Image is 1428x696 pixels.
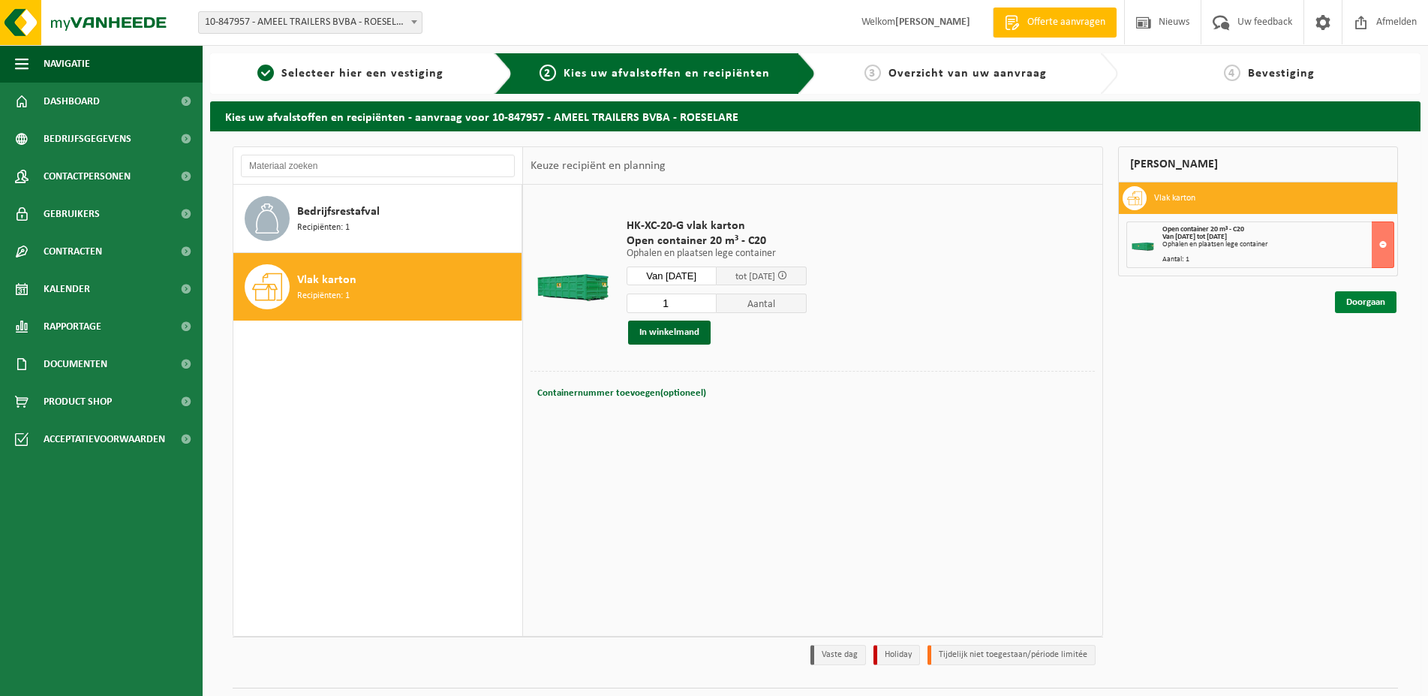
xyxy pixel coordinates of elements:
div: Ophalen en plaatsen lege container [1162,241,1393,249]
li: Vaste dag [810,645,866,665]
strong: [PERSON_NAME] [895,17,970,28]
span: Offerte aanvragen [1024,15,1109,30]
h2: Kies uw afvalstoffen en recipiënten - aanvraag voor 10-847957 - AMEEL TRAILERS BVBA - ROESELARE [210,101,1420,131]
p: Ophalen en plaatsen lege container [627,249,807,259]
span: Contracten [44,233,102,270]
a: Offerte aanvragen [993,8,1117,38]
span: Open container 20 m³ - C20 [627,234,807,249]
span: Overzicht van uw aanvraag [888,68,1047,80]
a: 1Selecteer hier een vestiging [218,65,483,83]
span: Kies uw afvalstoffen en recipiënten [564,68,770,80]
span: Selecteer hier een vestiging [281,68,443,80]
span: 10-847957 - AMEEL TRAILERS BVBA - ROESELARE [199,12,422,33]
span: Kalender [44,270,90,308]
span: Bedrijfsgegevens [44,120,131,158]
span: Gebruikers [44,195,100,233]
input: Selecteer datum [627,267,717,285]
span: 1 [257,65,274,81]
a: Doorgaan [1335,291,1396,313]
li: Tijdelijk niet toegestaan/période limitée [927,645,1096,665]
span: Bedrijfsrestafval [297,203,380,221]
span: 2 [540,65,556,81]
span: Dashboard [44,83,100,120]
div: [PERSON_NAME] [1118,146,1398,182]
span: Product Shop [44,383,112,420]
span: Contactpersonen [44,158,131,195]
span: Vlak karton [297,271,356,289]
span: Acceptatievoorwaarden [44,420,165,458]
h3: Vlak karton [1154,186,1195,210]
span: Recipiënten: 1 [297,289,350,303]
div: Aantal: 1 [1162,256,1393,264]
span: Documenten [44,345,107,383]
button: Containernummer toevoegen(optioneel) [536,383,708,404]
div: Keuze recipiënt en planning [523,147,673,185]
span: tot [DATE] [735,272,775,282]
span: Navigatie [44,45,90,83]
span: 10-847957 - AMEEL TRAILERS BVBA - ROESELARE [198,11,422,34]
button: In winkelmand [628,321,711,345]
span: Aantal [717,294,807,313]
span: Rapportage [44,308,101,345]
span: 4 [1224,65,1240,81]
strong: Van [DATE] tot [DATE] [1162,233,1227,241]
button: Vlak karton Recipiënten: 1 [233,253,522,321]
span: HK-XC-20-G vlak karton [627,218,807,234]
span: Open container 20 m³ - C20 [1162,225,1244,234]
input: Materiaal zoeken [241,155,515,177]
li: Holiday [873,645,920,665]
span: Containernummer toevoegen(optioneel) [537,388,706,398]
span: 3 [864,65,881,81]
span: Bevestiging [1248,68,1315,80]
span: Recipiënten: 1 [297,221,350,235]
button: Bedrijfsrestafval Recipiënten: 1 [233,185,522,253]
